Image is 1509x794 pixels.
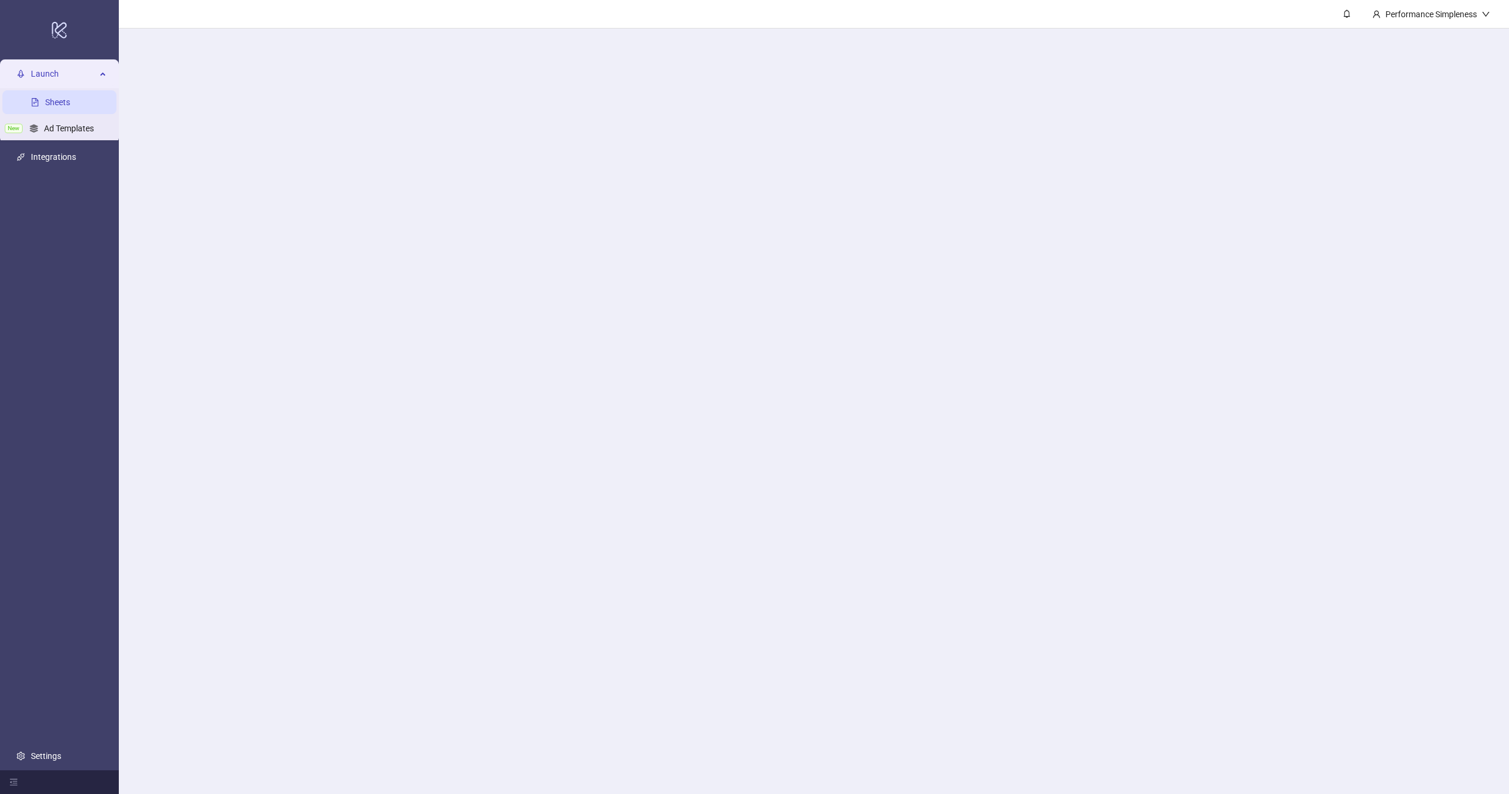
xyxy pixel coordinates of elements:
span: rocket [17,70,25,78]
a: Settings [31,751,61,761]
a: Sheets [45,97,70,107]
span: user [1372,10,1381,18]
span: down [1482,10,1490,18]
a: Ad Templates [44,124,94,133]
a: Integrations [31,152,76,162]
div: Performance Simpleness [1381,8,1482,21]
span: menu-fold [10,778,18,786]
span: bell [1343,10,1351,18]
span: Launch [31,62,96,86]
